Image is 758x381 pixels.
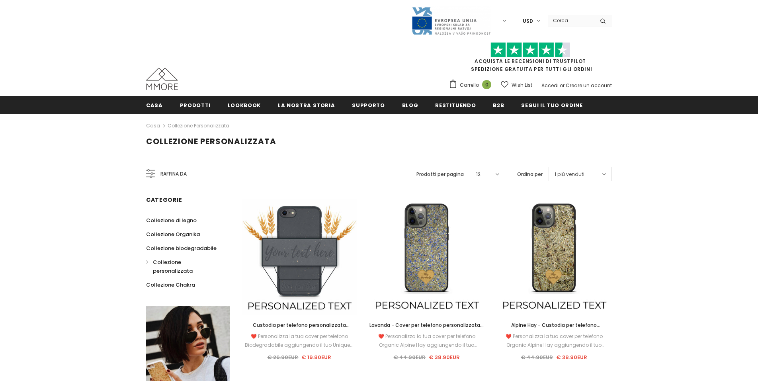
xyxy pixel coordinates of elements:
span: Collezione personalizzata [146,136,276,147]
a: B2B [493,96,504,114]
a: Collezione Organika [146,227,200,241]
span: Collezione Chakra [146,281,195,289]
span: 0 [482,80,491,89]
a: Collezione personalizzata [146,255,221,278]
span: B2B [493,102,504,109]
span: Raffina da [160,170,187,178]
span: Segui il tuo ordine [521,102,582,109]
img: Casi MMORE [146,68,178,90]
a: Accedi [541,82,559,89]
a: Wish List [501,78,532,92]
span: Custodia per telefono personalizzata biodegradabile - nera [253,322,350,337]
span: € 44.90EUR [521,354,553,361]
div: ❤️ Personalizza la tua cover per telefono Organic Alpine Hay aggiungendo il tuo Unique... [369,332,484,350]
span: Alpine Hay - Custodia per telefono personalizzata - Regalo personalizzato [506,322,603,337]
span: Collezione Organika [146,231,200,238]
span: Collezione di legno [146,217,197,224]
a: Lookbook [228,96,261,114]
span: € 26.90EUR [267,354,298,361]
a: Custodia per telefono personalizzata biodegradabile - nera [242,321,357,330]
a: Collezione di legno [146,213,197,227]
span: Blog [402,102,418,109]
a: Blog [402,96,418,114]
span: USD [523,17,533,25]
img: Javni Razpis [411,6,491,35]
label: Ordina per [517,170,543,178]
img: Fidati di Pilot Stars [490,42,570,58]
a: Casa [146,96,163,114]
label: Prodotti per pagina [416,170,464,178]
span: € 19.80EUR [301,354,331,361]
a: Javni Razpis [411,17,491,24]
a: Collezione personalizzata [168,122,229,129]
span: Lookbook [228,102,261,109]
span: Lavanda - Cover per telefono personalizzata - Regalo personalizzato [369,322,484,337]
a: Creare un account [566,82,612,89]
span: Carrello [460,81,479,89]
a: Alpine Hay - Custodia per telefono personalizzata - Regalo personalizzato [496,321,612,330]
span: € 38.90EUR [429,354,460,361]
span: SPEDIZIONE GRATUITA PER TUTTI GLI ORDINI [449,46,612,72]
span: € 44.90EUR [393,354,426,361]
a: Collezione biodegradabile [146,241,217,255]
span: Casa [146,102,163,109]
span: or [560,82,565,89]
a: Collezione Chakra [146,278,195,292]
a: Segui il tuo ordine [521,96,582,114]
span: Categorie [146,196,182,204]
span: Wish List [512,81,532,89]
div: ❤️ Personalizza la tua cover per telefono Biodegradabile aggiungendo il tuo Unique... [242,332,357,350]
div: ❤️ Personalizza la tua cover per telefono Organic Alpine Hay aggiungendo il tuo Unique... [496,332,612,350]
span: Collezione biodegradabile [146,244,217,252]
a: La nostra storia [278,96,335,114]
a: Restituendo [435,96,476,114]
span: supporto [352,102,385,109]
span: La nostra storia [278,102,335,109]
a: Carrello 0 [449,79,495,91]
span: I più venduti [555,170,584,178]
span: Collezione personalizzata [153,258,193,275]
span: Prodotti [180,102,211,109]
a: Lavanda - Cover per telefono personalizzata - Regalo personalizzato [369,321,484,330]
a: supporto [352,96,385,114]
span: € 38.90EUR [556,354,587,361]
span: 12 [476,170,481,178]
a: Prodotti [180,96,211,114]
input: Search Site [548,15,594,26]
a: Casa [146,121,160,131]
a: Acquista le recensioni di TrustPilot [475,58,586,64]
span: Restituendo [435,102,476,109]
